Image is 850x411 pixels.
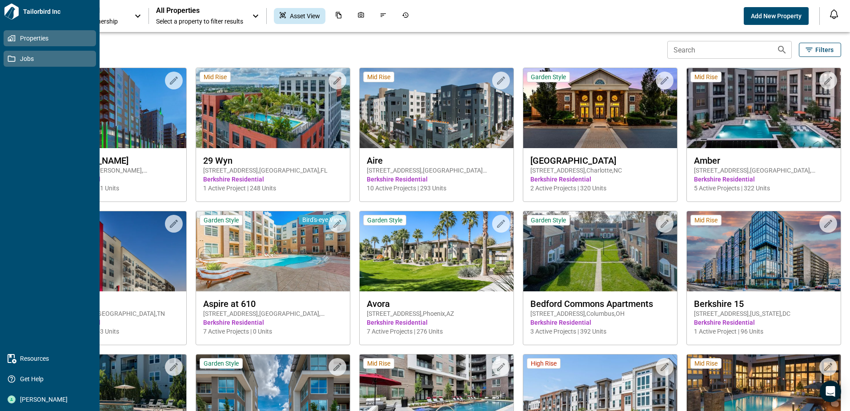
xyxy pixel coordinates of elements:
[694,175,834,184] span: Berkshire Residential
[367,166,506,175] span: [STREET_ADDRESS] , [GEOGRAPHIC_DATA][PERSON_NAME] , CA
[694,359,718,367] span: Mid Rise
[367,318,506,327] span: Berkshire Residential
[367,309,506,318] span: [STREET_ADDRESS] , Phoenix , AZ
[530,155,670,166] span: [GEOGRAPHIC_DATA]
[204,73,227,81] span: Mid Rise
[4,51,96,67] a: Jobs
[744,7,809,25] button: Add New Property
[20,7,96,16] span: Tailorbird Inc
[360,68,513,148] img: property-asset
[40,327,179,336] span: 10 Active Projects | 153 Units
[274,8,325,24] div: Asset View
[352,8,370,24] div: Photos
[367,155,506,166] span: Aire
[523,68,677,148] img: property-asset
[40,298,179,309] span: Artisan on 18th
[530,309,670,318] span: [STREET_ADDRESS] , Columbus , OH
[530,318,670,327] span: Berkshire Residential
[531,216,566,224] span: Garden Style
[773,41,791,59] button: Search properties
[694,184,834,193] span: 5 Active Projects | 322 Units
[40,166,179,175] span: [STREET_ADDRESS][PERSON_NAME] , [GEOGRAPHIC_DATA] , CO
[367,298,506,309] span: Avora
[40,318,179,327] span: Berkshire Residential
[694,73,718,81] span: Mid Rise
[40,155,179,166] span: 2020 [PERSON_NAME]
[32,45,664,54] span: 123 Properties
[330,8,348,24] div: Documents
[374,8,392,24] div: Issues & Info
[523,211,677,291] img: property-asset
[397,8,414,24] div: Job History
[531,359,557,367] span: High Rise
[16,354,88,363] span: Resources
[203,175,343,184] span: Berkshire Residential
[687,211,841,291] img: property-asset
[16,34,88,43] span: Properties
[694,298,834,309] span: Berkshire 15
[687,68,841,148] img: property-asset
[40,175,179,184] span: Berkshire Residential
[156,17,243,26] span: Select a property to filter results
[16,375,88,383] span: Get Help
[694,327,834,336] span: 1 Active Project | 96 Units
[820,381,841,402] div: Open Intercom Messenger
[367,359,390,367] span: Mid Rise
[32,211,186,291] img: property-asset
[530,175,670,184] span: Berkshire Residential
[367,216,402,224] span: Garden Style
[360,211,513,291] img: property-asset
[32,68,186,148] img: property-asset
[156,6,243,15] span: All Properties
[367,73,390,81] span: Mid Rise
[196,211,350,291] img: property-asset
[694,216,718,224] span: Mid Rise
[367,327,506,336] span: 7 Active Projects | 276 Units
[751,12,802,20] span: Add New Property
[203,309,343,318] span: [STREET_ADDRESS] , [GEOGRAPHIC_DATA] , [GEOGRAPHIC_DATA]
[204,216,239,224] span: Garden Style
[694,155,834,166] span: Amber
[203,327,343,336] span: 7 Active Projects | 0 Units
[815,45,834,54] span: Filters
[203,184,343,193] span: 1 Active Project | 248 Units
[530,327,670,336] span: 3 Active Projects | 392 Units
[827,7,841,21] button: Open notification feed
[204,359,239,367] span: Garden Style
[694,318,834,327] span: Berkshire Residential
[694,166,834,175] span: [STREET_ADDRESS] , [GEOGRAPHIC_DATA] , [GEOGRAPHIC_DATA]
[203,166,343,175] span: [STREET_ADDRESS] , [GEOGRAPHIC_DATA] , FL
[16,54,88,63] span: Jobs
[799,43,841,57] button: Filters
[530,184,670,193] span: 2 Active Projects | 320 Units
[203,318,343,327] span: Berkshire Residential
[40,184,179,193] span: 10 Active Projects | 231 Units
[196,68,350,148] img: property-asset
[302,216,343,224] span: Bird's-eye View
[290,12,320,20] span: Asset View
[694,309,834,318] span: [STREET_ADDRESS] , [US_STATE] , DC
[530,298,670,309] span: Bedford Commons Apartments
[203,298,343,309] span: Aspire at 610
[531,73,566,81] span: Garden Style
[367,175,506,184] span: Berkshire Residential
[530,166,670,175] span: [STREET_ADDRESS] , Charlotte , NC
[203,155,343,166] span: 29 Wyn
[16,395,88,404] span: [PERSON_NAME]
[40,309,179,318] span: [STREET_ADDRESS] , [GEOGRAPHIC_DATA] , TN
[367,184,506,193] span: 10 Active Projects | 293 Units
[4,30,96,46] a: Properties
